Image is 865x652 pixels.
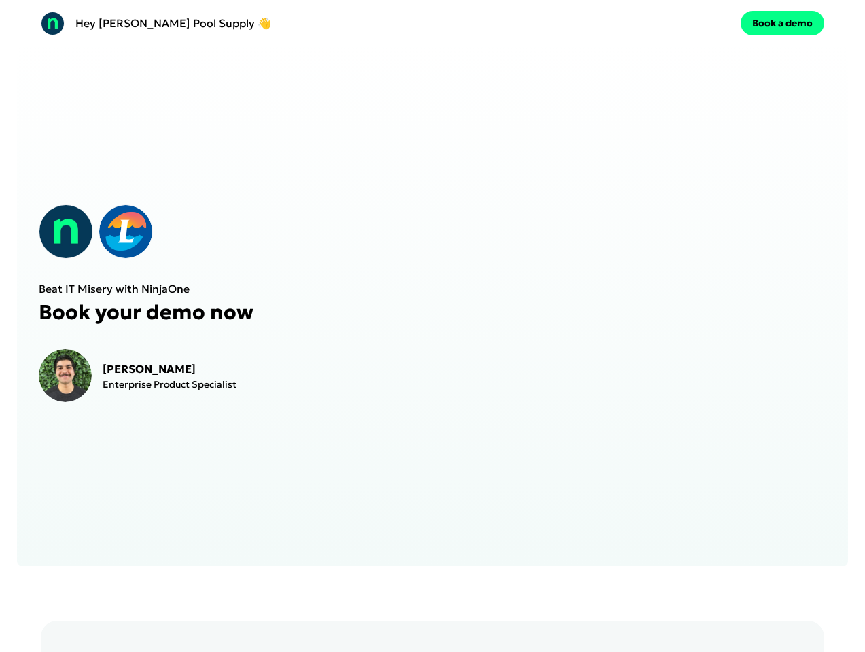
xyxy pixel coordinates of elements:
[39,300,260,325] p: Book your demo now
[103,361,236,377] p: [PERSON_NAME]
[741,11,824,35] button: Book a demo
[39,280,260,297] p: Beat IT Misery with NinjaOne
[103,378,236,391] p: Enterprise Product Specialist
[75,15,271,31] p: Hey [PERSON_NAME] Pool Supply 👋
